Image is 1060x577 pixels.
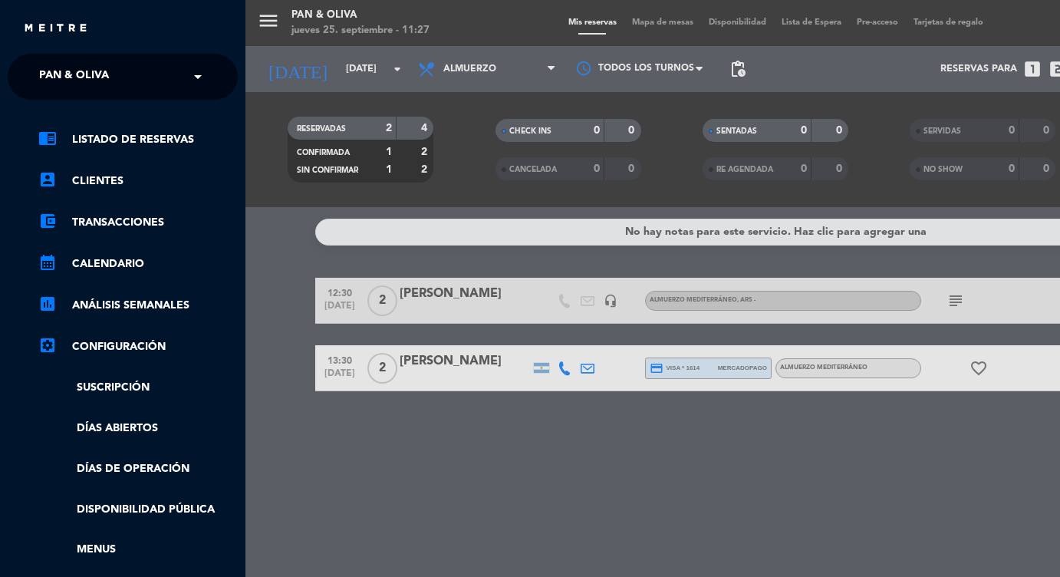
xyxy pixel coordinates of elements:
i: account_balance_wallet [38,212,57,230]
i: assessment [38,295,57,313]
a: Suscripción [38,379,238,397]
i: calendar_month [38,253,57,272]
a: assessmentANÁLISIS SEMANALES [38,296,238,315]
a: Días abiertos [38,420,238,437]
a: Configuración [38,338,238,356]
span: Pan & Oliva [39,61,109,93]
a: calendar_monthCalendario [38,255,238,273]
a: account_boxClientes [38,172,238,190]
a: Días de Operación [38,460,238,478]
i: settings_applications [38,336,57,354]
i: chrome_reader_mode [38,129,57,147]
i: account_box [38,170,57,189]
a: Disponibilidad pública [38,501,238,519]
a: chrome_reader_modeListado de Reservas [38,130,238,149]
a: account_balance_walletTransacciones [38,213,238,232]
img: MEITRE [23,23,88,35]
a: Menus [38,541,238,559]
